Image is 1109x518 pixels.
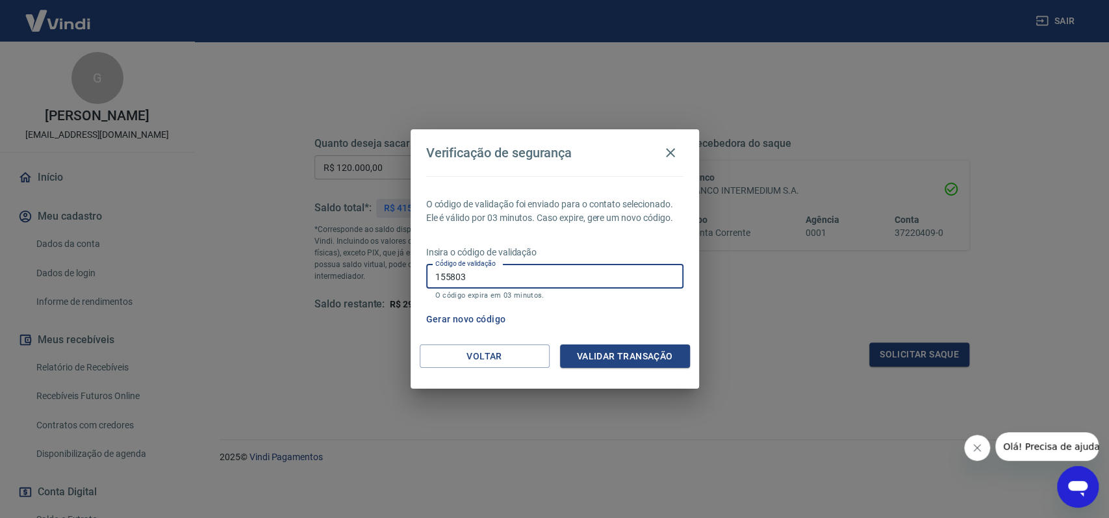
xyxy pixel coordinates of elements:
[1057,466,1099,508] iframe: Botão para abrir a janela de mensagens
[426,198,683,225] p: O código de validação foi enviado para o contato selecionado. Ele é válido por 03 minutos. Caso e...
[964,435,990,461] iframe: Fechar mensagem
[560,344,690,369] button: Validar transação
[435,291,674,300] p: O código expira em 03 minutos.
[426,145,572,161] h4: Verificação de segurança
[426,246,683,259] p: Insira o código de validação
[995,432,1099,461] iframe: Mensagem da empresa
[435,259,496,268] label: Código de validação
[421,307,511,331] button: Gerar novo código
[8,9,109,19] span: Olá! Precisa de ajuda?
[420,344,550,369] button: Voltar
